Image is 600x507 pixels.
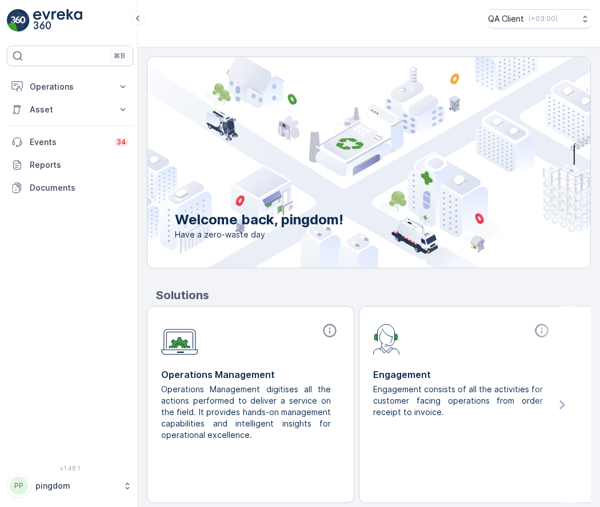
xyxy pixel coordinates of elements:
button: Asset [7,98,133,121]
p: Asset [30,104,110,115]
p: Solutions [156,287,591,304]
p: Events [30,136,107,148]
img: module-icon [373,323,400,355]
p: pingdom [35,480,117,492]
img: logo [7,9,30,32]
button: Operations [7,75,133,98]
img: logo_light-DOdMpM7g.png [33,9,82,32]
p: QA Client [488,13,524,25]
p: Engagement [373,368,552,381]
a: Documents [7,176,133,199]
p: Operations [30,81,110,92]
p: Welcome back, pingdom! [175,211,343,229]
img: module-icon [161,323,198,355]
p: 34 [117,138,126,147]
span: Have a zero-waste day [175,229,343,240]
p: ( +03:00 ) [529,14,558,23]
p: Documents [30,182,129,194]
p: Operations Management [161,368,340,381]
img: city illustration [96,57,590,268]
div: PP [10,477,28,495]
a: Reports [7,154,133,176]
p: Reports [30,159,129,171]
p: Engagement consists of all the activities for customer facing operations from order receipt to in... [373,384,543,418]
p: Operations Management digitises all the actions performed to deliver a service on the field. It p... [161,384,331,441]
button: QA Client(+03:00) [488,9,591,29]
span: v 1.48.1 [7,465,133,472]
a: Events34 [7,131,133,154]
button: PPpingdom [7,474,133,498]
p: ⌘B [114,51,125,61]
